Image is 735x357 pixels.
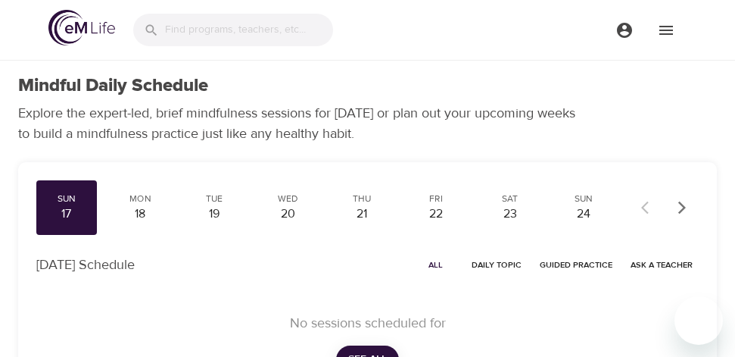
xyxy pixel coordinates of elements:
div: Sun [559,193,608,205]
p: [DATE] Schedule [36,255,135,275]
div: 24 [559,205,608,223]
div: Wed [264,193,313,205]
div: 22 [412,205,460,223]
button: menu [645,9,687,51]
p: Explore the expert-led, brief mindfulness sessions for [DATE] or plan out your upcoming weeks to ... [18,103,586,144]
div: Fri [412,193,460,205]
button: Daily Topic [466,253,528,277]
input: Find programs, teachers, etc... [165,14,333,46]
span: Ask a Teacher [631,258,693,272]
div: 21 [338,205,387,223]
div: 17 [42,205,91,223]
h1: Mindful Daily Schedule [18,75,208,97]
div: Mon [117,193,165,205]
button: Ask a Teacher [624,253,699,277]
span: All [417,258,453,272]
span: Daily Topic [472,258,522,272]
div: Sat [486,193,534,205]
div: 23 [486,205,534,223]
div: 20 [264,205,313,223]
div: Tue [190,193,238,205]
div: Thu [338,193,387,205]
div: 19 [190,205,238,223]
p: No sessions scheduled for [55,313,680,334]
button: menu [603,9,645,51]
iframe: Button to launch messaging window [674,296,723,345]
div: Sun [42,193,91,205]
button: All [411,253,459,277]
button: Guided Practice [534,253,618,277]
div: 18 [117,205,165,223]
span: Guided Practice [540,258,612,272]
img: logo [48,10,115,45]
